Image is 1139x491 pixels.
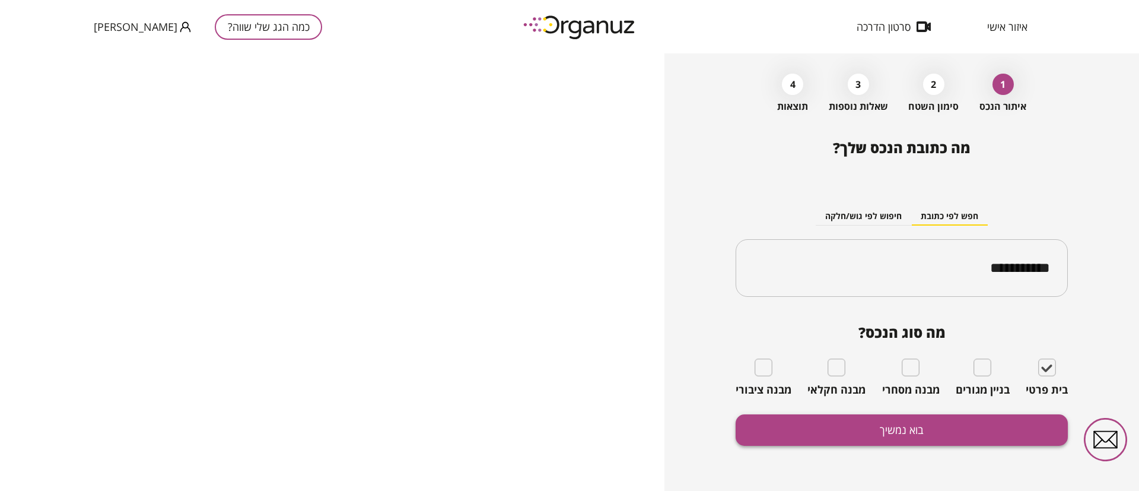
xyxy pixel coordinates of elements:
div: 3 [848,74,869,95]
span: מבנה מסחרי [882,384,940,397]
button: בוא נמשיך [736,414,1068,446]
span: מה כתובת הנכס שלך? [833,138,971,157]
span: מבנה חקלאי [807,384,866,397]
button: כמה הגג שלי שווה? [215,14,322,40]
span: תוצאות [777,101,808,112]
button: איזור אישי [969,21,1045,33]
span: מבנה ציבורי [736,384,791,397]
span: בית פרטי [1026,384,1068,397]
div: 1 [992,74,1014,95]
span: בניין מגורים [956,384,1010,397]
span: מה סוג הנכס? [736,324,1068,341]
img: logo [515,11,645,43]
span: איזור אישי [987,21,1027,33]
span: [PERSON_NAME] [94,21,177,33]
span: סימון השטח [908,101,959,112]
div: 4 [782,74,803,95]
div: 2 [923,74,944,95]
button: [PERSON_NAME] [94,20,191,34]
button: חיפוש לפי גוש/חלקה [816,208,911,226]
button: חפש לפי כתובת [911,208,988,226]
span: שאלות נוספות [829,101,888,112]
button: סרטון הדרכה [839,21,949,33]
span: איתור הנכס [979,101,1026,112]
span: סרטון הדרכה [857,21,911,33]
